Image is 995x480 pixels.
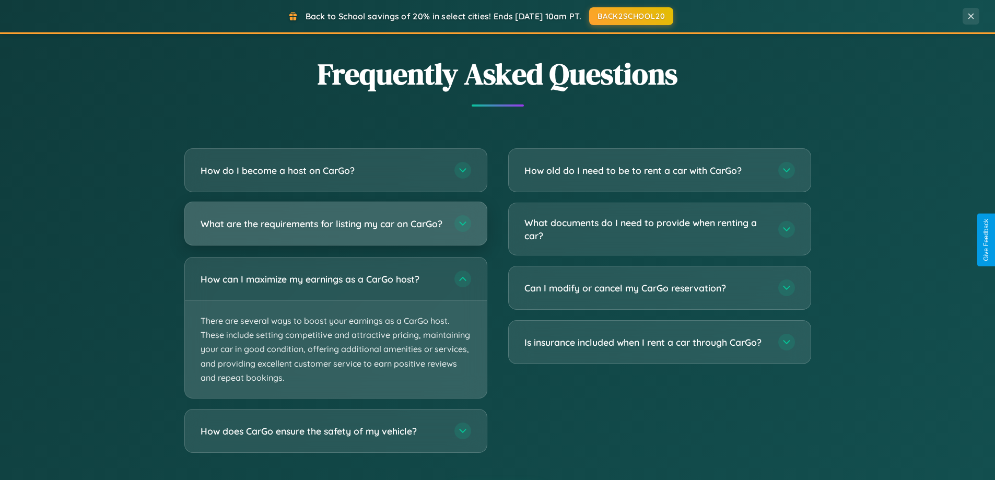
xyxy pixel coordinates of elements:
[201,164,444,177] h3: How do I become a host on CarGo?
[201,217,444,230] h3: What are the requirements for listing my car on CarGo?
[185,301,487,398] p: There are several ways to boost your earnings as a CarGo host. These include setting competitive ...
[589,7,673,25] button: BACK2SCHOOL20
[306,11,581,21] span: Back to School savings of 20% in select cities! Ends [DATE] 10am PT.
[982,219,990,261] div: Give Feedback
[184,54,811,94] h2: Frequently Asked Questions
[201,273,444,286] h3: How can I maximize my earnings as a CarGo host?
[524,336,768,349] h3: Is insurance included when I rent a car through CarGo?
[524,164,768,177] h3: How old do I need to be to rent a car with CarGo?
[524,216,768,242] h3: What documents do I need to provide when renting a car?
[201,425,444,438] h3: How does CarGo ensure the safety of my vehicle?
[524,282,768,295] h3: Can I modify or cancel my CarGo reservation?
